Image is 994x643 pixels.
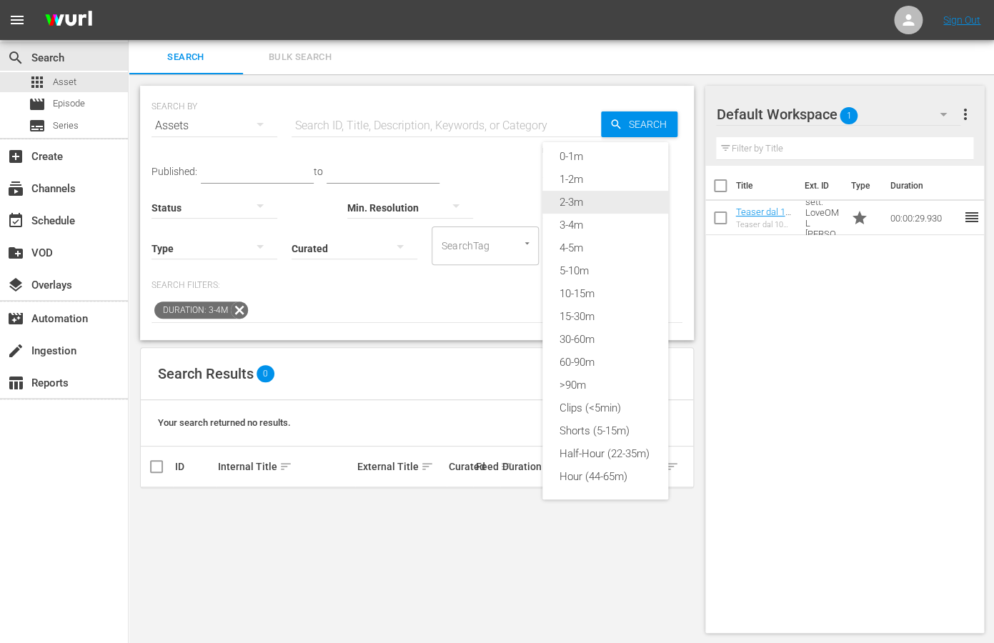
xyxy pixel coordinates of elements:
[542,328,668,351] div: 30-60m
[542,145,668,168] div: 0-1m
[542,236,668,259] div: 4-5m
[542,465,668,488] div: Hour (44-65m)
[542,419,668,442] div: Shorts (5-15m)
[542,374,668,397] div: >90m
[542,214,668,236] div: 3-4m
[542,191,668,214] div: 2-3m
[542,282,668,305] div: 10-15m
[542,305,668,328] div: 15-30m
[542,397,668,419] div: Clips (<5min)
[542,168,668,191] div: 1-2m
[542,442,668,465] div: Half-Hour (22-35m)
[542,259,668,282] div: 5-10m
[542,351,668,374] div: 60-90m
